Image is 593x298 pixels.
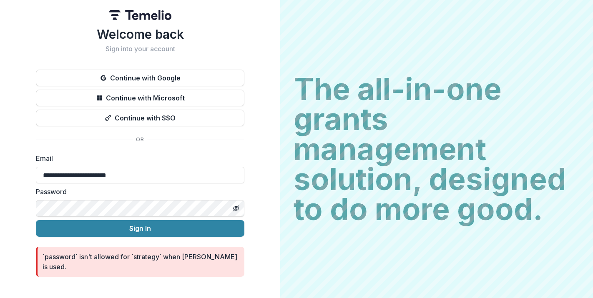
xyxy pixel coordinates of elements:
[36,70,244,86] button: Continue with Google
[36,27,244,42] h1: Welcome back
[229,202,243,215] button: Toggle password visibility
[43,252,238,272] div: `password` isn't allowed for `strategy` when [PERSON_NAME] is used.
[36,110,244,126] button: Continue with SSO
[36,153,239,163] label: Email
[36,45,244,53] h2: Sign into your account
[36,187,239,197] label: Password
[109,10,171,20] img: Temelio
[36,220,244,237] button: Sign In
[36,90,244,106] button: Continue with Microsoft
